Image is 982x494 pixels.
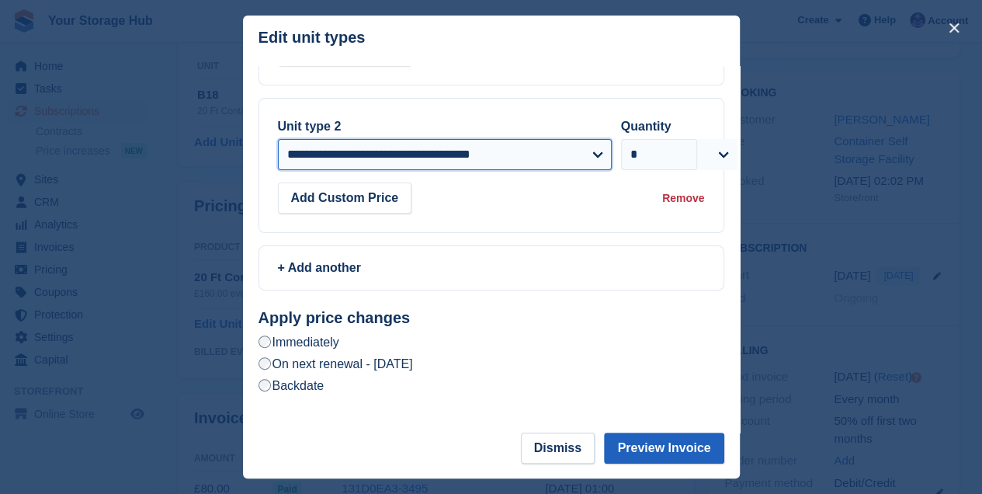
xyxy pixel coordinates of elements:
[521,433,595,464] button: Dismiss
[621,120,671,133] label: Quantity
[942,16,966,40] button: close
[259,357,271,370] input: On next renewal - [DATE]
[259,334,339,350] label: Immediately
[259,377,324,394] label: Backdate
[259,29,366,47] p: Edit unit types
[259,309,411,326] strong: Apply price changes
[259,379,271,391] input: Backdate
[662,190,704,207] div: Remove
[259,336,271,348] input: Immediately
[259,356,413,372] label: On next renewal - [DATE]
[278,259,705,277] div: + Add another
[278,120,342,133] label: Unit type 2
[604,433,723,464] button: Preview Invoice
[278,183,412,214] button: Add Custom Price
[259,245,724,290] a: + Add another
